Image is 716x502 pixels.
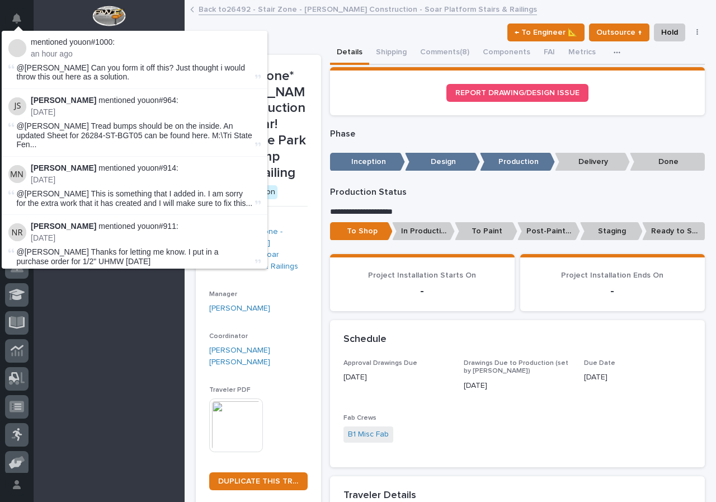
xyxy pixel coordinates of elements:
[31,96,96,105] strong: [PERSON_NAME]
[8,97,26,115] img: Juan Santillan
[209,303,270,315] a: [PERSON_NAME]
[31,49,261,59] p: an hour ago
[555,153,630,171] p: Delivery
[534,284,691,298] p: -
[630,153,705,171] p: Done
[343,415,376,421] span: Fab Crews
[343,334,387,346] h2: Schedule
[31,233,261,243] p: [DATE]
[661,26,678,39] span: Hold
[330,153,405,171] p: Inception
[209,472,308,490] a: DUPLICATE THIS TRAVELER
[31,37,261,47] p: mentioned you on :
[580,222,643,241] p: Staging
[517,222,580,241] p: Post-Paint Assembly
[464,380,571,392] p: [DATE]
[343,360,417,367] span: Approval Drawings Due
[218,477,299,485] span: DUPLICATE THIS TRAVELER
[31,107,261,117] p: [DATE]
[31,222,96,231] strong: [PERSON_NAME]
[413,41,476,65] button: Comments (8)
[159,96,176,105] a: #964
[17,121,253,149] span: @[PERSON_NAME] Tread bumps should be on the inside. An updated Sheet for 26284-ST-BGT05 can be fo...
[14,13,29,31] div: Notifications
[589,24,649,41] button: Outsource ↑
[159,222,176,231] a: #911
[537,41,562,65] button: FAI
[584,372,691,383] p: [DATE]
[455,89,580,97] span: REPORT DRAWING/DESIGN ISSUE
[446,84,588,102] a: REPORT DRAWING/DESIGN ISSUE
[455,222,517,241] p: To Paint
[596,26,642,39] span: Outsource ↑
[199,2,537,15] a: Back to26492 - Stair Zone - [PERSON_NAME] Construction - Soar Platform Stairs & Railings
[642,222,705,241] p: Ready to Ship
[368,271,476,279] span: Project Installation Starts On
[654,24,685,41] button: Hold
[480,153,555,171] p: Production
[92,6,125,26] img: Workspace Logo
[392,222,455,241] p: In Production
[31,175,261,185] p: [DATE]
[343,284,501,298] p: -
[209,345,308,368] a: [PERSON_NAME] [PERSON_NAME]
[330,222,393,241] p: To Shop
[17,247,219,266] span: @[PERSON_NAME] Thanks for letting me know. I put in a purchase order for 1/2" UHMW [DATE]
[343,372,450,383] p: [DATE]
[562,41,602,65] button: Metrics
[464,360,568,374] span: Drawings Due to Production (set by [PERSON_NAME])
[348,429,389,440] a: B1 Misc Fab
[8,223,26,241] img: Nate Rulli
[17,63,245,82] span: @[PERSON_NAME] Can you form it off this? Just thought i would throw this out here as a solution.
[209,387,251,393] span: Traveler PDF
[31,222,261,231] p: mentioned you on :
[405,153,480,171] p: Design
[330,41,369,65] button: Details
[8,165,26,183] img: Marston Norris
[476,41,537,65] button: Components
[209,291,237,298] span: Manager
[330,129,705,139] p: Phase
[31,163,96,172] strong: [PERSON_NAME]
[369,41,413,65] button: Shipping
[17,189,253,208] span: @[PERSON_NAME] This is something that I added in. I am sorry for the extra work that it has creat...
[330,187,705,198] p: Production Status
[91,37,112,46] a: #1000
[31,163,261,173] p: mentioned you on :
[507,24,585,41] button: ← To Engineer 📐
[561,271,663,279] span: Project Installation Ends On
[5,7,29,30] button: Notifications
[159,163,176,172] a: #914
[209,333,248,340] span: Coordinator
[343,490,416,502] h2: Traveler Details
[515,26,577,39] span: ← To Engineer 📐
[584,360,615,367] span: Due Date
[31,96,261,105] p: mentioned you on :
